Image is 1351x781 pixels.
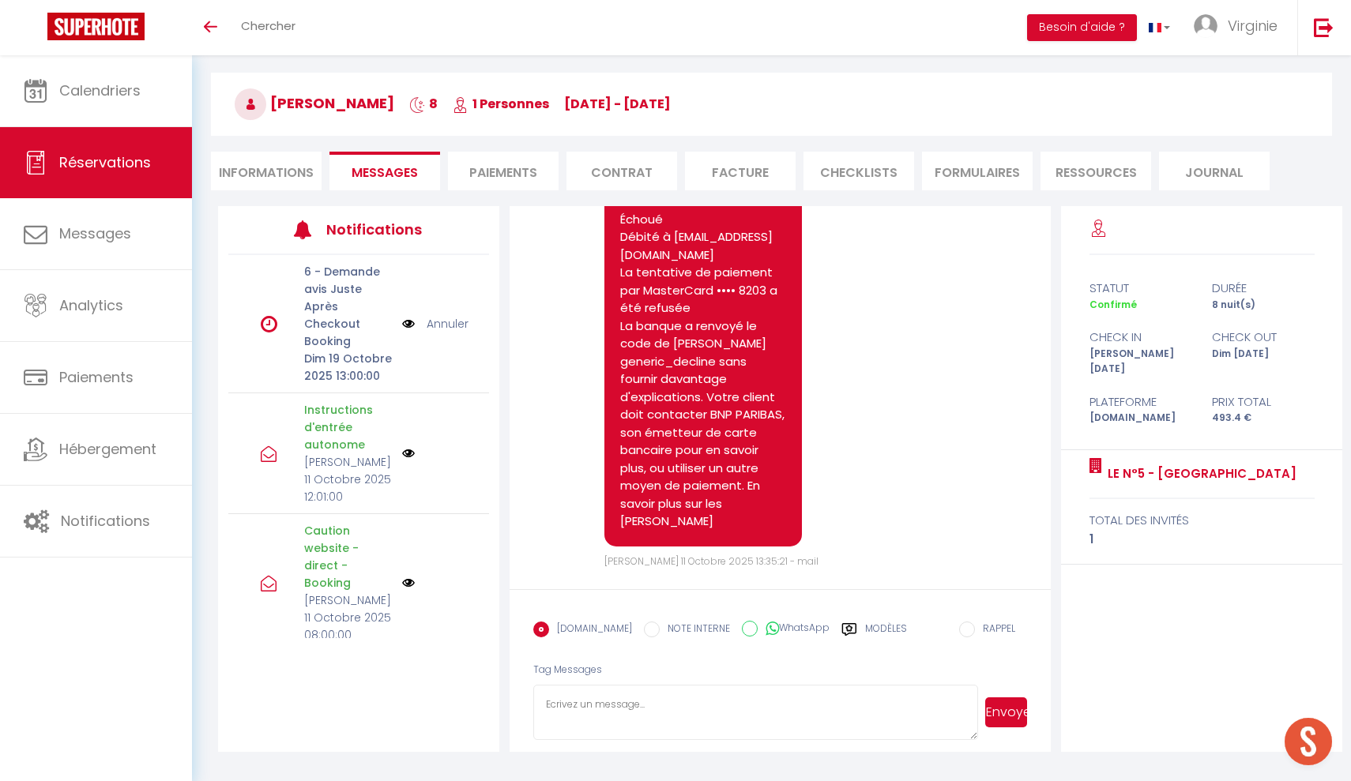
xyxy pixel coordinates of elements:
[549,621,632,639] label: [DOMAIN_NAME]
[304,522,392,591] p: Caution website - direct - Booking
[304,401,392,453] p: Instructions d'entrée autonome
[758,621,830,638] label: WhatsApp
[59,152,151,172] span: Réservations
[1079,411,1202,426] div: [DOMAIN_NAME]
[1089,298,1137,311] span: Confirmé
[604,554,819,568] span: [PERSON_NAME] 11 Octobre 2025 13:35:21 - mail
[1089,530,1315,549] div: 1
[352,163,418,182] span: Messages
[1041,152,1151,190] li: Ressources
[402,576,415,589] img: NO IMAGE
[1079,328,1202,347] div: check in
[326,212,435,247] h3: Notifications
[533,663,602,676] span: Tag Messages
[620,175,786,531] pre: 300,00 € EUR Échoué Débité à [EMAIL_ADDRESS][DOMAIN_NAME] La tentative de paiement par MasterCard...
[241,17,295,34] span: Chercher
[59,439,156,459] span: Hébergement
[402,447,415,460] img: NO IMAGE
[1027,14,1137,41] button: Besoin d'aide ?
[304,591,392,644] p: [PERSON_NAME] 11 Octobre 2025 08:00:00
[1202,347,1324,377] div: Dim [DATE]
[235,93,394,113] span: [PERSON_NAME]
[1202,392,1324,411] div: Prix total
[453,95,549,113] span: 1 Personnes
[1228,16,1278,36] span: Virginie
[685,152,796,190] li: Facture
[59,367,134,387] span: Paiements
[61,511,150,531] span: Notifications
[1202,328,1324,347] div: check out
[1202,279,1324,298] div: durée
[1202,411,1324,426] div: 493.4 €
[1314,17,1334,37] img: logout
[660,621,730,639] label: NOTE INTERNE
[304,263,392,350] p: 6 - Demande avis Juste Après Checkout Booking
[47,13,145,40] img: Super Booking
[402,315,415,332] img: NO IMAGE
[1079,392,1202,411] div: Plateforme
[566,152,677,190] li: Contrat
[1079,279,1202,298] div: statut
[304,453,392,505] p: [PERSON_NAME] 11 Octobre 2025 12:01:00
[1089,511,1315,530] div: total des invités
[59,223,131,243] span: Messages
[211,152,322,190] li: Informations
[1102,464,1296,483] a: Le N°5 - [GEOGRAPHIC_DATA]
[59,295,123,315] span: Analytics
[1202,298,1324,313] div: 8 nuit(s)
[59,81,141,100] span: Calendriers
[1079,347,1202,377] div: [PERSON_NAME] [DATE]
[448,152,559,190] li: Paiements
[1285,718,1332,765] div: Ouvrir le chat
[1194,14,1217,38] img: ...
[865,621,907,649] label: Modèles
[985,697,1027,727] button: Envoyer
[1159,152,1270,190] li: Journal
[922,152,1033,190] li: FORMULAIRES
[564,95,671,113] span: [DATE] - [DATE]
[427,315,469,332] a: Annuler
[975,621,1015,639] label: RAPPEL
[304,350,392,385] p: Dim 19 Octobre 2025 13:00:00
[409,95,438,113] span: 8
[803,152,914,190] li: CHECKLISTS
